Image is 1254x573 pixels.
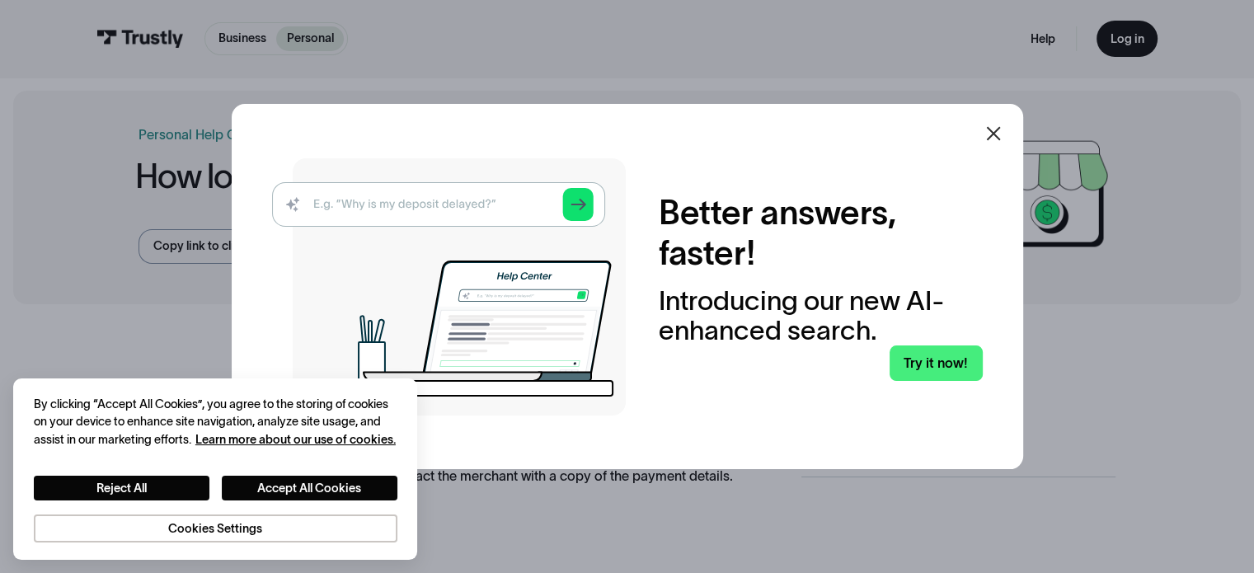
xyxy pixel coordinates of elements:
button: Reject All [34,476,209,501]
div: Cookie banner [13,378,417,559]
button: Cookies Settings [34,514,397,543]
a: More information about your privacy, opens in a new tab [195,433,396,446]
div: By clicking “Accept All Cookies”, you agree to the storing of cookies on your device to enhance s... [34,396,397,449]
div: Introducing our new AI-enhanced search. [659,286,982,345]
h2: Better answers, faster! [659,192,982,273]
button: Accept All Cookies [222,476,397,501]
div: Privacy [34,396,397,543]
a: Try it now! [890,345,983,381]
